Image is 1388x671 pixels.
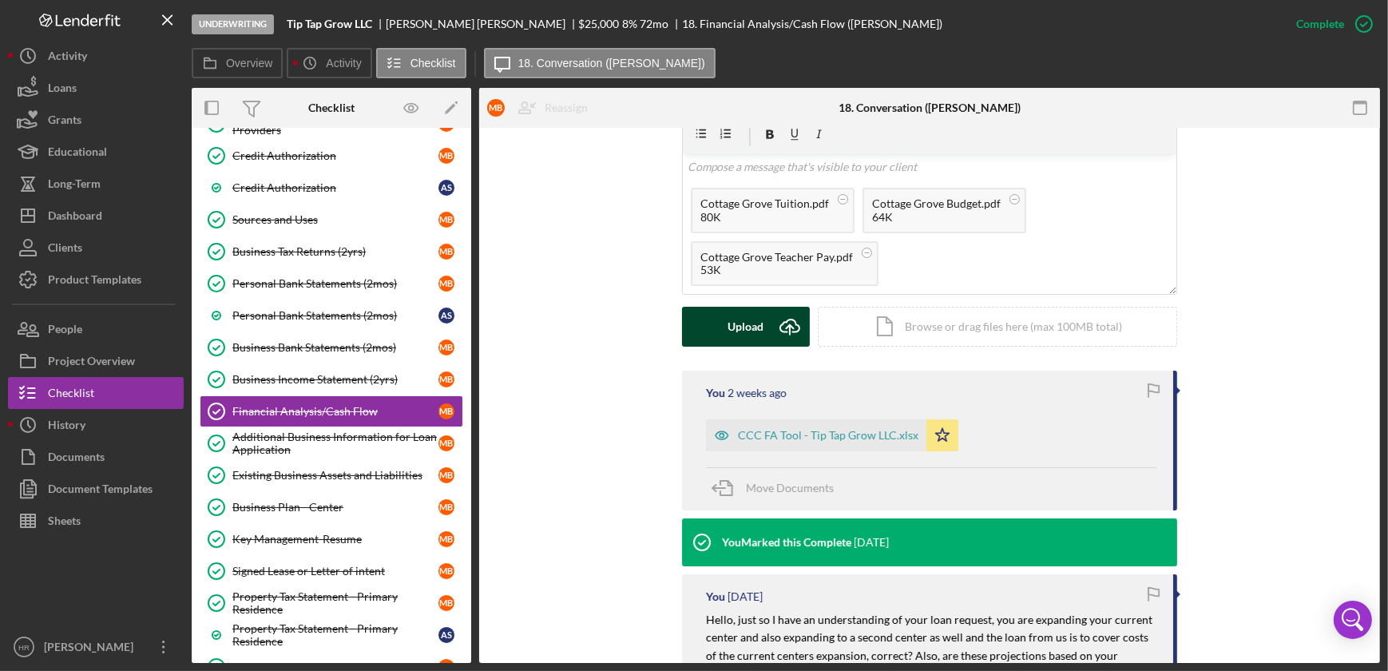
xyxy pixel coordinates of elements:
[48,200,102,236] div: Dashboard
[8,232,184,264] button: Clients
[640,18,668,30] div: 72 mo
[722,536,851,549] div: You Marked this Complete
[682,307,810,347] button: Upload
[200,236,463,268] a: Business Tax Returns (2yrs)MB
[232,431,438,456] div: Additional Business Information for Loan Application
[872,197,1001,210] div: Cottage Grove Budget.pdf
[232,181,438,194] div: Credit Authorization
[438,531,454,547] div: M B
[48,264,141,300] div: Product Templates
[839,101,1021,114] div: 18. Conversation ([PERSON_NAME])
[438,308,454,324] div: A S
[232,405,438,418] div: Financial Analysis/Cash Flow
[232,309,438,322] div: Personal Bank Statements (2mos)
[200,172,463,204] a: Credit AuthorizationAS
[706,468,850,508] button: Move Documents
[700,251,853,264] div: Cottage Grove Teacher Pay.pdf
[1280,8,1380,40] button: Complete
[8,40,184,72] a: Activity
[438,339,454,355] div: M B
[8,505,184,537] button: Sheets
[8,72,184,104] a: Loans
[854,536,889,549] time: 2025-08-26 17:19
[200,300,463,332] a: Personal Bank Statements (2mos)AS
[438,276,454,292] div: M B
[232,245,438,258] div: Business Tax Returns (2yrs)
[48,473,153,509] div: Document Templates
[438,563,454,579] div: M B
[232,469,438,482] div: Existing Business Assets and Liabilities
[287,18,372,30] b: Tip Tap Grow LLC
[200,491,463,523] a: Business Plan - CenterMB
[438,435,454,451] div: M B
[200,395,463,427] a: Financial Analysis/Cash FlowMB
[438,371,454,387] div: M B
[200,363,463,395] a: Business Income Statement (2yrs)MB
[232,622,438,648] div: Property Tax Statement - Primary Residence
[200,523,463,555] a: Key Management-ResumeMB
[438,595,454,611] div: M B
[48,40,87,76] div: Activity
[8,473,184,505] button: Document Templates
[232,565,438,578] div: Signed Lease or Letter of intent
[48,377,94,413] div: Checklist
[8,441,184,473] button: Documents
[308,101,355,114] div: Checklist
[8,345,184,377] a: Project Overview
[232,373,438,386] div: Business Income Statement (2yrs)
[700,211,829,224] div: 80K
[40,631,144,667] div: [PERSON_NAME]
[622,18,637,30] div: 8 %
[226,57,272,69] label: Overview
[232,501,438,514] div: Business Plan - Center
[8,264,184,296] button: Product Templates
[8,313,184,345] button: People
[8,377,184,409] button: Checklist
[48,232,82,268] div: Clients
[1296,8,1344,40] div: Complete
[872,211,1001,224] div: 64K
[438,403,454,419] div: M B
[700,264,853,276] div: 53K
[728,590,763,603] time: 2025-08-22 15:23
[438,148,454,164] div: M B
[48,345,135,381] div: Project Overview
[438,499,454,515] div: M B
[682,18,942,30] div: 18. Financial Analysis/Cash Flow ([PERSON_NAME])
[706,387,725,399] div: You
[48,505,81,541] div: Sheets
[728,387,787,399] time: 2025-09-15 18:20
[232,341,438,354] div: Business Bank Statements (2mos)
[48,409,85,445] div: History
[8,200,184,232] button: Dashboard
[200,427,463,459] a: Additional Business Information for Loan ApplicationMB
[438,244,454,260] div: M B
[200,140,463,172] a: Credit AuthorizationMB
[192,14,274,34] div: Underwriting
[484,48,716,78] button: 18. Conversation ([PERSON_NAME])
[18,643,30,652] text: HR
[8,104,184,136] a: Grants
[8,136,184,168] button: Educational
[8,168,184,200] button: Long-Term
[48,72,77,108] div: Loans
[545,92,588,124] div: Reassign
[728,307,764,347] div: Upload
[48,104,81,140] div: Grants
[200,587,463,619] a: Property Tax Statement - Primary ResidenceMB
[1334,601,1372,639] div: Open Intercom Messenger
[518,57,705,69] label: 18. Conversation ([PERSON_NAME])
[746,481,834,494] span: Move Documents
[410,57,456,69] label: Checklist
[438,467,454,483] div: M B
[232,590,438,616] div: Property Tax Statement - Primary Residence
[200,204,463,236] a: Sources and UsesMB
[326,57,361,69] label: Activity
[8,409,184,441] button: History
